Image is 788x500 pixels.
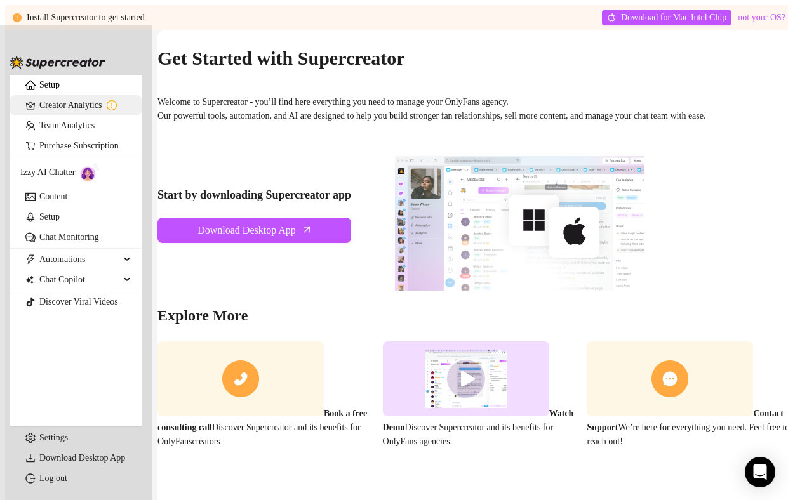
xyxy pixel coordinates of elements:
a: Setup [39,80,60,89]
a: Chat Monitoring [39,232,99,242]
span: Chat Copilot [39,270,120,290]
strong: Watch Demo [383,409,574,432]
span: thunderbolt [25,254,36,265]
a: Watch DemoDiscover Supercreator and its benefits for OnlyFans agencies. [383,341,587,449]
a: Setup [39,212,60,221]
span: download [25,453,36,463]
img: Chat Copilot [25,275,34,284]
a: not your OS? [738,13,785,22]
a: Creator Analytics exclamation-circle [39,95,131,115]
span: Automations [39,249,120,270]
span: exclamation-circle [13,13,22,22]
a: Book a free consulting callDiscover Supercreator and its benefits for OnlyFanscreators [157,341,383,449]
img: logo-BBDzfeDw.svg [10,56,105,69]
strong: Contact Support [587,409,783,432]
span: Download Desktop App [197,222,296,238]
a: Content [39,192,67,201]
span: arrow-up [300,222,314,237]
a: Settings [39,433,68,442]
span: Install Supercreator to get started [27,13,145,22]
a: Download Desktop Apparrow-up [157,218,351,243]
a: Discover Viral Videos [39,297,118,306]
span: Discover Supercreator and its benefits for OnlyFans creators [157,423,361,446]
a: Team Analytics [39,121,95,130]
strong: Start by downloading Supercreator app [157,188,351,201]
span: Discover Supercreator and its benefits for OnlyFans agencies. [383,423,554,446]
a: Log out [39,473,67,483]
img: download app [351,138,644,291]
a: Purchase Subscription [39,141,119,150]
span: Download for Mac Intel Chip [621,11,726,25]
img: supercreator demo [383,341,549,416]
a: Download for Mac Intel Chip [602,10,731,25]
img: AI Chatter [80,163,100,181]
img: contact support [587,341,753,416]
div: Open Intercom Messenger [745,457,775,487]
span: Izzy AI Chatter [20,166,75,180]
span: Download Desktop App [39,453,125,463]
span: apple [607,13,616,22]
img: consulting call [157,341,324,416]
strong: Book a free consulting call [157,409,367,432]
